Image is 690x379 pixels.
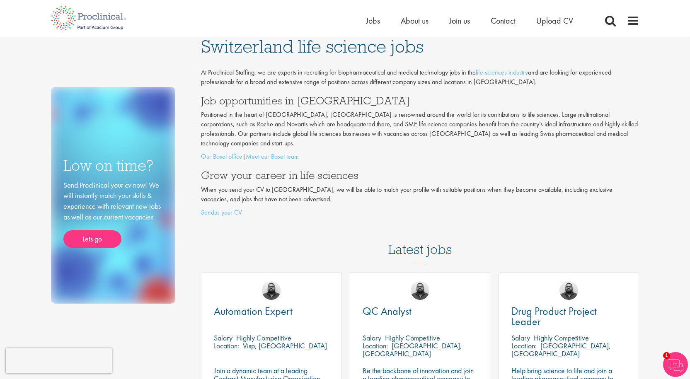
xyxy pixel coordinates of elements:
a: Lets go [63,230,121,248]
span: Salary [363,333,381,343]
a: life sciences industry [476,68,528,77]
p: Highly Competitive [534,333,589,343]
a: Upload CV [536,15,573,26]
p: Positioned in the heart of [GEOGRAPHIC_DATA], [GEOGRAPHIC_DATA] is renowned around the world for ... [201,110,639,148]
img: Chatbot [663,352,688,377]
p: [GEOGRAPHIC_DATA], [GEOGRAPHIC_DATA] [511,341,611,358]
a: Sendus your CV [201,208,242,217]
img: Ashley Bennett [559,281,578,300]
h3: Latest jobs [388,222,452,262]
img: Ashley Bennett [411,281,429,300]
h3: Low on time? [63,157,163,174]
span: Salary [511,333,530,343]
a: Meet our Basel team [246,152,299,161]
a: Join us [449,15,470,26]
div: Send Proclinical your cv now! We will instantly match your skills & experience with relevant new ... [63,180,163,248]
span: Automation Expert [214,304,293,318]
h3: Grow your career in life sciences [201,170,639,181]
p: Highly Competitive [385,333,440,343]
a: Our Basel office [201,152,242,161]
span: Switzerland life science jobs [201,35,424,58]
span: 1 [663,352,670,359]
a: QC Analyst [363,306,477,316]
span: Salary [214,333,232,343]
img: Ashley Bennett [262,281,281,300]
p: Highly Competitive [236,333,291,343]
span: Drug Product Project Leader [511,304,597,328]
a: Jobs [366,15,380,26]
span: Location: [511,341,537,350]
span: Location: [214,341,239,350]
a: Automation Expert [214,306,329,316]
span: QC Analyst [363,304,412,318]
h3: Job opportunities in [GEOGRAPHIC_DATA] [201,95,639,106]
p: | [201,152,639,162]
p: At Proclinical Staffing, we are experts in recruiting for biopharmaceutical and medical technolog... [201,68,639,87]
iframe: reCAPTCHA [6,348,112,373]
a: Drug Product Project Leader [511,306,626,327]
a: Contact [491,15,516,26]
a: About us [401,15,429,26]
p: [GEOGRAPHIC_DATA], [GEOGRAPHIC_DATA] [363,341,462,358]
p: Visp, [GEOGRAPHIC_DATA] [243,341,327,350]
span: Location: [363,341,388,350]
p: When you send your CV to [GEOGRAPHIC_DATA], we will be able to match your profile with suitable p... [201,185,639,204]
